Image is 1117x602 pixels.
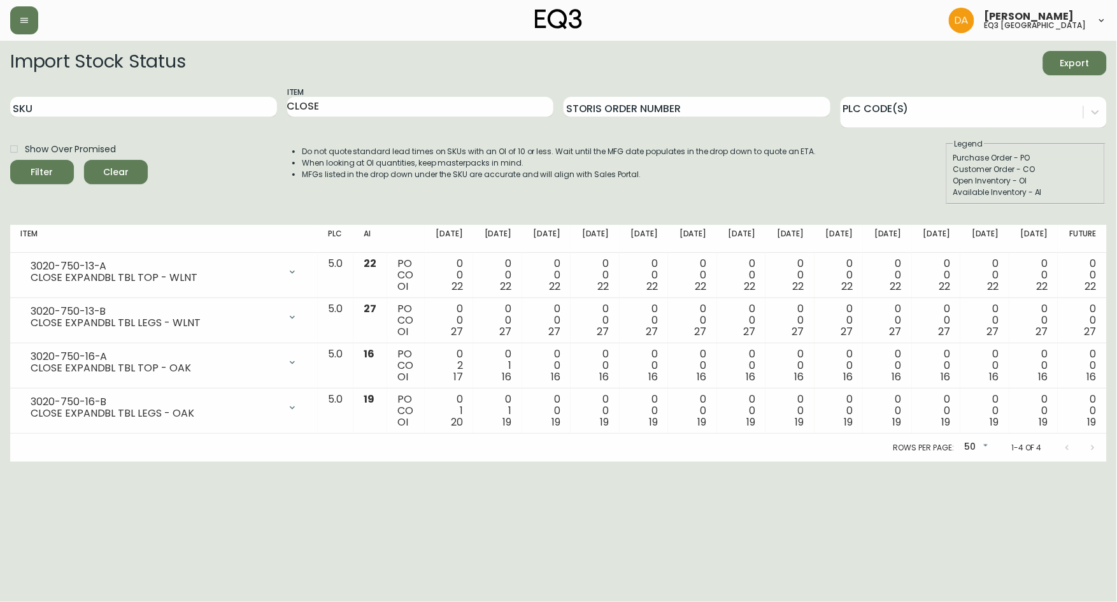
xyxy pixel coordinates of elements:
[20,394,308,422] div: 3020-750-16-BCLOSE EXPANDBL TBL LEGS - OAK
[776,394,804,428] div: 0 0
[1058,225,1107,253] th: Future
[795,369,804,384] span: 16
[953,138,985,150] legend: Legend
[435,303,464,338] div: 0 0
[793,279,804,294] span: 22
[532,394,561,428] div: 0 0
[743,324,755,339] span: 27
[844,415,853,429] span: 19
[318,225,353,253] th: PLC
[1085,279,1097,294] span: 22
[939,279,950,294] span: 22
[843,369,853,384] span: 16
[892,369,902,384] span: 16
[302,169,816,180] li: MFGs listed in the drop down under the SKU are accurate and will align with Sales Portal.
[727,348,756,383] div: 0 0
[425,225,474,253] th: [DATE]
[364,301,376,316] span: 27
[318,343,353,389] td: 5.0
[600,369,609,384] span: 16
[483,394,512,428] div: 0 1
[397,394,414,428] div: PO CO
[727,394,756,428] div: 0 0
[364,347,374,361] span: 16
[863,225,912,253] th: [DATE]
[873,348,902,383] div: 0 0
[483,258,512,292] div: 0 0
[1068,303,1097,338] div: 0 0
[971,258,999,292] div: 0 0
[987,324,999,339] span: 27
[397,279,408,294] span: OI
[318,298,353,343] td: 5.0
[1085,324,1097,339] span: 27
[990,369,999,384] span: 16
[473,225,522,253] th: [DATE]
[20,258,308,286] div: 3020-750-13-ACLOSE EXPANDBL TBL TOP - WLNT
[776,303,804,338] div: 0 0
[971,348,999,383] div: 0 0
[795,415,804,429] span: 19
[953,175,1099,187] div: Open Inventory - OI
[890,324,902,339] span: 27
[503,415,512,429] span: 19
[10,225,318,253] th: Item
[841,324,853,339] span: 27
[364,392,374,406] span: 19
[825,258,853,292] div: 0 0
[695,279,707,294] span: 22
[1020,258,1048,292] div: 0 0
[922,348,951,383] div: 0 0
[746,415,755,429] span: 19
[31,408,280,419] div: CLOSE EXPANDBL TBL LEGS - OAK
[953,152,1099,164] div: Purchase Order - PO
[620,225,669,253] th: [DATE]
[941,415,950,429] span: 19
[678,303,707,338] div: 0 0
[988,279,999,294] span: 22
[746,369,755,384] span: 16
[912,225,961,253] th: [DATE]
[648,369,658,384] span: 16
[698,415,707,429] span: 19
[695,324,707,339] span: 27
[668,225,717,253] th: [DATE]
[1087,369,1097,384] span: 16
[581,348,609,383] div: 0 0
[893,415,902,429] span: 19
[941,369,950,384] span: 16
[765,225,815,253] th: [DATE]
[1009,225,1058,253] th: [DATE]
[776,258,804,292] div: 0 0
[1020,348,1048,383] div: 0 0
[364,256,376,271] span: 22
[581,258,609,292] div: 0 0
[10,51,185,75] h2: Import Stock Status
[776,348,804,383] div: 0 0
[825,348,853,383] div: 0 0
[551,415,560,429] span: 19
[581,303,609,338] div: 0 0
[548,324,560,339] span: 27
[630,303,658,338] div: 0 0
[601,415,609,429] span: 19
[501,279,512,294] span: 22
[532,303,561,338] div: 0 0
[727,303,756,338] div: 0 0
[922,303,951,338] div: 0 0
[598,279,609,294] span: 22
[318,389,353,434] td: 5.0
[873,303,902,338] div: 0 0
[435,258,464,292] div: 0 0
[873,394,902,428] div: 0 0
[31,396,280,408] div: 3020-750-16-B
[571,225,620,253] th: [DATE]
[397,348,414,383] div: PO CO
[938,324,950,339] span: 27
[825,303,853,338] div: 0 0
[318,253,353,298] td: 5.0
[1036,324,1048,339] span: 27
[649,415,658,429] span: 19
[10,160,74,184] button: Filter
[1011,442,1042,454] p: 1-4 of 4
